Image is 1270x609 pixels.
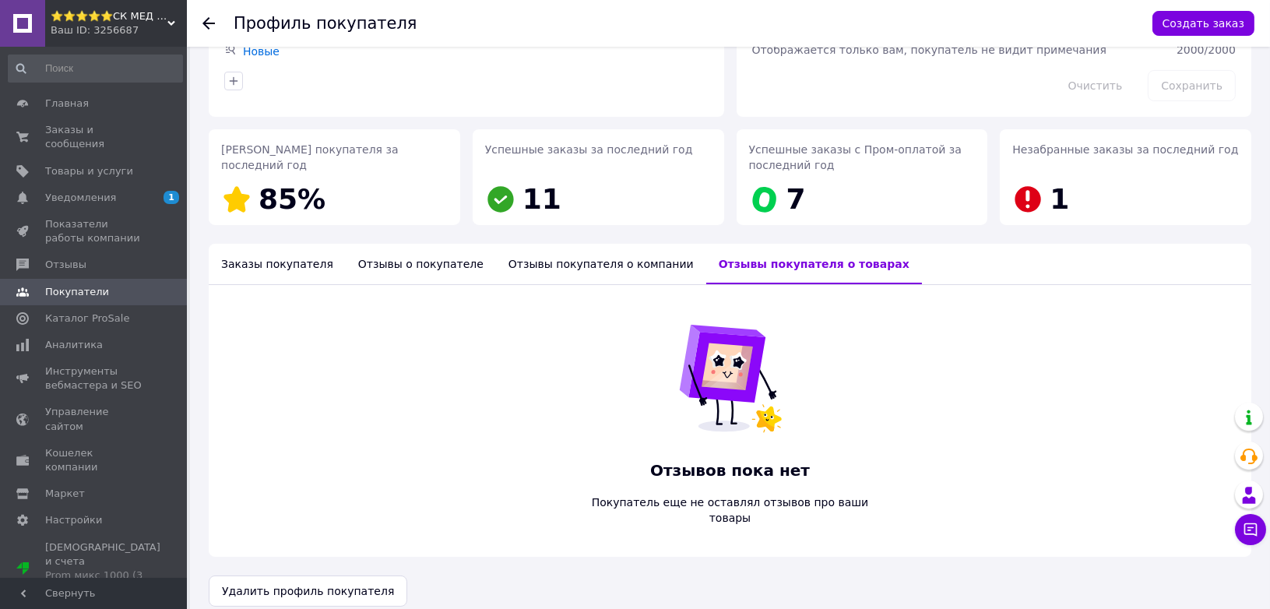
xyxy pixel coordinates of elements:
div: Prom микс 1000 (3 месяца) [45,569,160,597]
span: ⭐️⭐️⭐️⭐️⭐️СК МЕД ПЛЮС [51,9,167,23]
span: Аналитика [45,338,103,352]
span: Уведомления [45,191,116,205]
span: Покупатели [45,285,109,299]
span: Инструменты вебмастера и SEO [45,364,144,393]
div: Отзывы о покупателе [346,244,496,284]
h1: Профиль покупателя [234,14,417,33]
span: Главная [45,97,89,111]
span: 1 [1050,183,1069,215]
span: [PERSON_NAME] покупателя за последний год [221,143,399,171]
div: Отзывы покупателя о товарах [706,244,922,284]
span: Незабранные заказы за последний год [1012,143,1238,156]
span: 1 [164,191,179,204]
span: Отображается только вам, покупатель не видит примечания [752,44,1106,56]
div: Ваш ID: 3256687 [51,23,187,37]
input: Поиск [8,55,183,83]
button: Удалить профиль покупателя [209,576,407,607]
div: Отзывы покупателя о компании [496,244,706,284]
img: Отзывов пока нет [667,316,792,441]
span: Каталог ProSale [45,312,129,326]
span: [DEMOGRAPHIC_DATA] и счета [45,540,160,597]
span: Отзывов пока нет [587,459,872,482]
span: Маркет [45,487,85,501]
button: Создать заказ [1152,11,1254,36]
div: Заказы покупателя [209,244,346,284]
a: Новые [243,45,280,58]
span: Успешные заказы с Пром-оплатой за последний год [749,143,962,171]
span: Заказы и сообщения [45,123,144,151]
span: Отзывы [45,258,86,272]
span: Успешные заказы за последний год [485,143,693,156]
button: Чат с покупателем [1235,514,1266,545]
span: Управление сайтом [45,405,144,433]
span: Настройки [45,513,102,527]
span: 85% [259,183,325,215]
div: Вернуться назад [202,16,215,31]
span: Товары и услуги [45,164,133,178]
span: Кошелек компании [45,446,144,474]
span: 11 [522,183,561,215]
span: 2000 / 2000 [1177,44,1236,56]
span: 7 [786,183,806,215]
span: Показатели работы компании [45,217,144,245]
span: Покупатель еще не оставлял отзывов про ваши товары [587,495,872,526]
